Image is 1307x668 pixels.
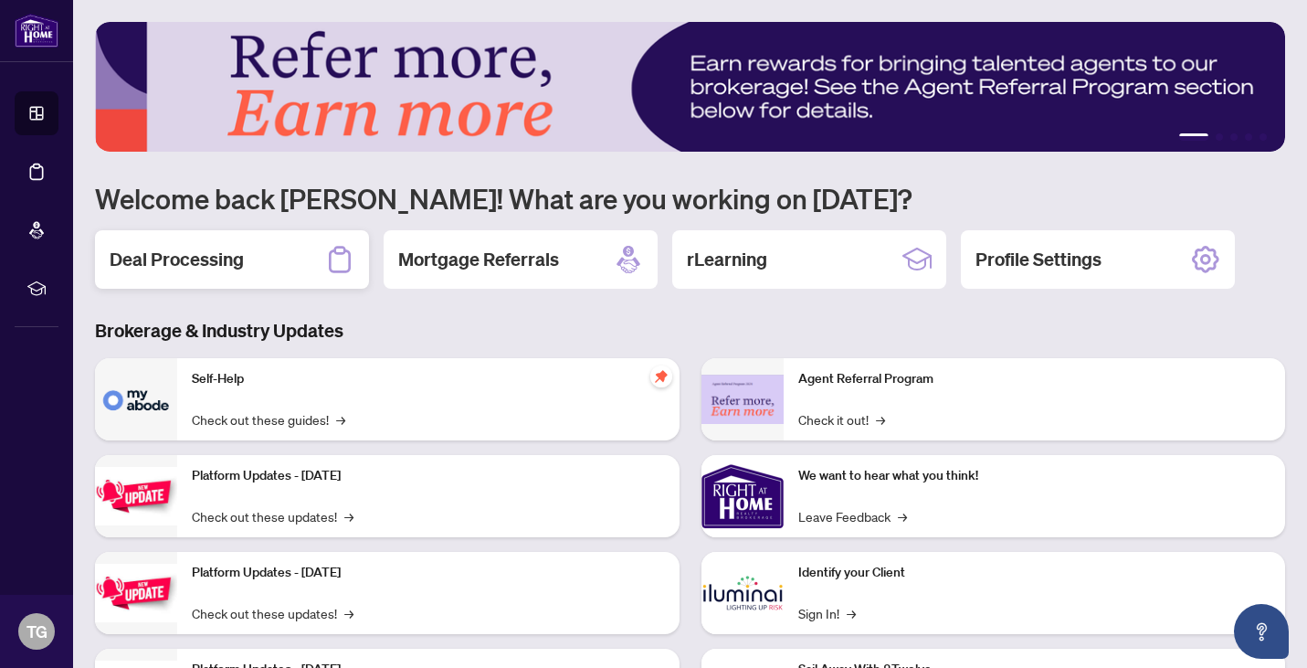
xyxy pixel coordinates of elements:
[701,375,784,425] img: Agent Referral Program
[398,247,559,272] h2: Mortgage Referrals
[1179,133,1208,141] button: 1
[798,466,1271,486] p: We want to hear what you think!
[192,506,353,526] a: Check out these updates!→
[192,409,345,429] a: Check out these guides!→
[344,603,353,623] span: →
[650,366,672,387] span: pushpin
[336,409,345,429] span: →
[95,564,177,621] img: Platform Updates - July 8, 2025
[1230,133,1238,141] button: 3
[798,506,907,526] a: Leave Feedback→
[95,358,177,440] img: Self-Help
[15,14,58,48] img: logo
[192,466,665,486] p: Platform Updates - [DATE]
[192,563,665,583] p: Platform Updates - [DATE]
[798,603,856,623] a: Sign In!→
[1245,133,1252,141] button: 4
[344,506,353,526] span: →
[898,506,907,526] span: →
[1234,604,1289,659] button: Open asap
[95,467,177,525] img: Platform Updates - July 21, 2025
[95,318,1285,344] h3: Brokerage & Industry Updates
[798,409,885,429] a: Check it out!→
[798,563,1271,583] p: Identify your Client
[975,247,1101,272] h2: Profile Settings
[1216,133,1223,141] button: 2
[95,181,1285,216] h1: Welcome back [PERSON_NAME]! What are you working on [DATE]?
[95,22,1285,152] img: Slide 0
[1260,133,1267,141] button: 5
[192,369,665,389] p: Self-Help
[192,603,353,623] a: Check out these updates!→
[876,409,885,429] span: →
[701,552,784,634] img: Identify your Client
[26,619,47,644] span: TG
[798,369,1271,389] p: Agent Referral Program
[847,603,856,623] span: →
[701,455,784,537] img: We want to hear what you think!
[687,247,767,272] h2: rLearning
[110,247,244,272] h2: Deal Processing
